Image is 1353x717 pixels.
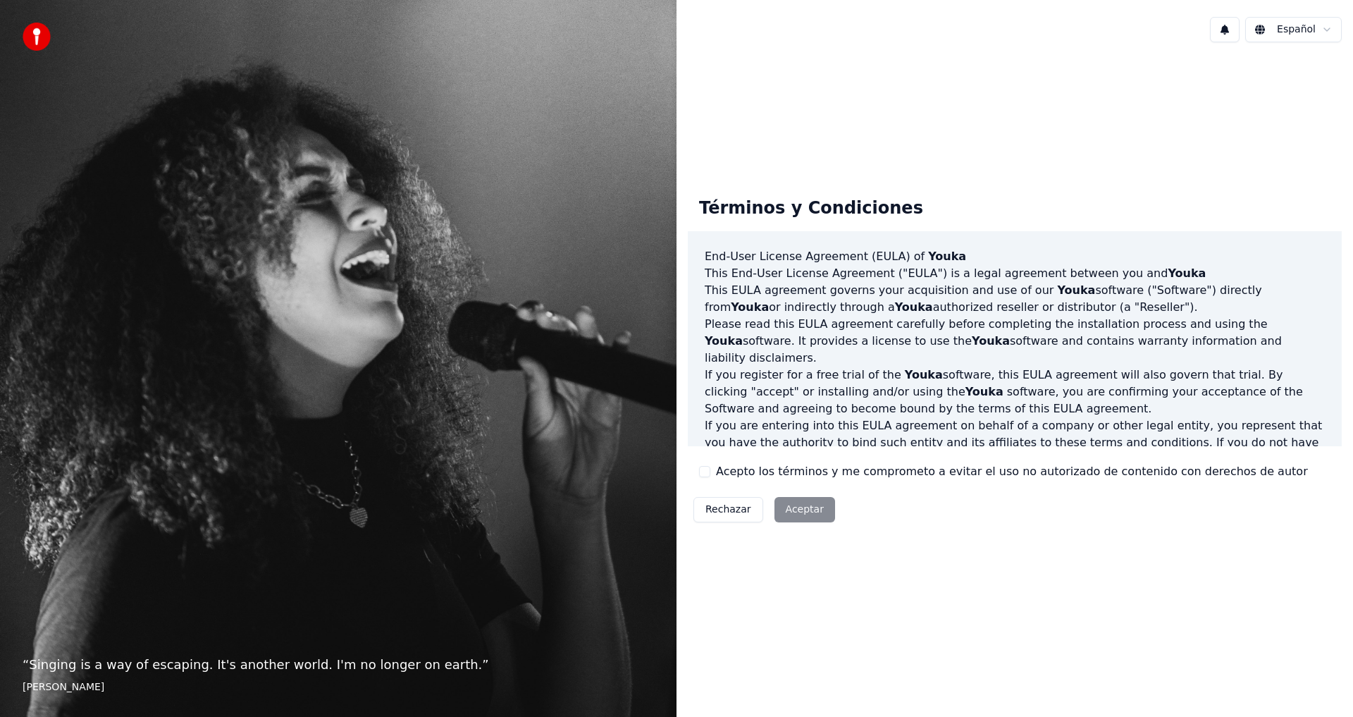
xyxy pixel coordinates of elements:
[705,248,1325,265] h3: End-User License Agreement (EULA) of
[905,368,943,381] span: Youka
[928,250,966,263] span: Youka
[705,367,1325,417] p: If you register for a free trial of the software, this EULA agreement will also govern that trial...
[693,497,763,522] button: Rechazar
[705,334,743,348] span: Youka
[1057,283,1095,297] span: Youka
[705,417,1325,485] p: If you are entering into this EULA agreement on behalf of a company or other legal entity, you re...
[731,300,769,314] span: Youka
[1168,266,1206,280] span: Youka
[23,23,51,51] img: youka
[972,334,1010,348] span: Youka
[688,186,934,231] div: Términos y Condiciones
[23,680,654,694] footer: [PERSON_NAME]
[705,316,1325,367] p: Please read this EULA agreement carefully before completing the installation process and using th...
[705,265,1325,282] p: This End-User License Agreement ("EULA") is a legal agreement between you and
[705,282,1325,316] p: This EULA agreement governs your acquisition and use of our software ("Software") directly from o...
[895,300,933,314] span: Youka
[965,385,1003,398] span: Youka
[23,655,654,675] p: “ Singing is a way of escaping. It's another world. I'm no longer on earth. ”
[716,463,1308,480] label: Acepto los términos y me comprometo a evitar el uso no autorizado de contenido con derechos de autor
